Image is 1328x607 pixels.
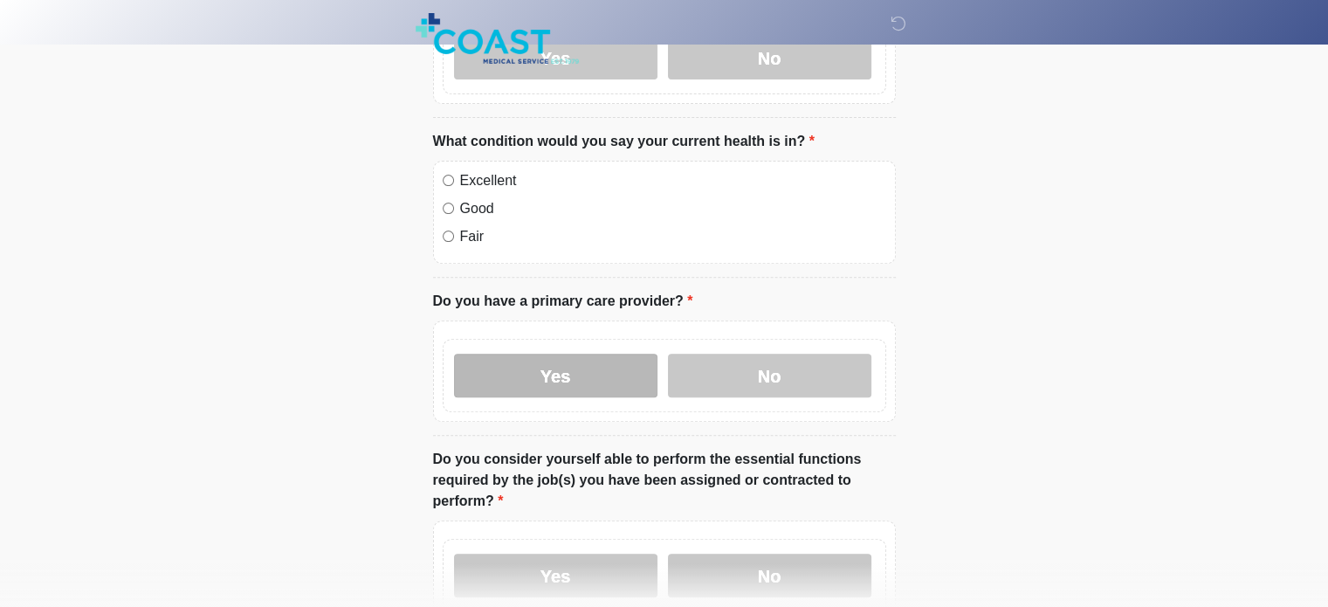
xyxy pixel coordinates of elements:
[454,354,657,397] label: Yes
[454,554,657,597] label: Yes
[668,554,871,597] label: No
[433,131,815,152] label: What condition would you say your current health is in?
[668,354,871,397] label: No
[433,449,896,512] label: Do you consider yourself able to perform the essential functions required by the job(s) you have ...
[443,231,454,242] input: Fair
[460,198,886,219] label: Good
[433,291,693,312] label: Do you have a primary care provider?
[460,226,886,247] label: Fair
[416,13,580,64] img: Coast Medical Service Logo
[443,175,454,186] input: Excellent
[460,170,886,191] label: Excellent
[443,203,454,214] input: Good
